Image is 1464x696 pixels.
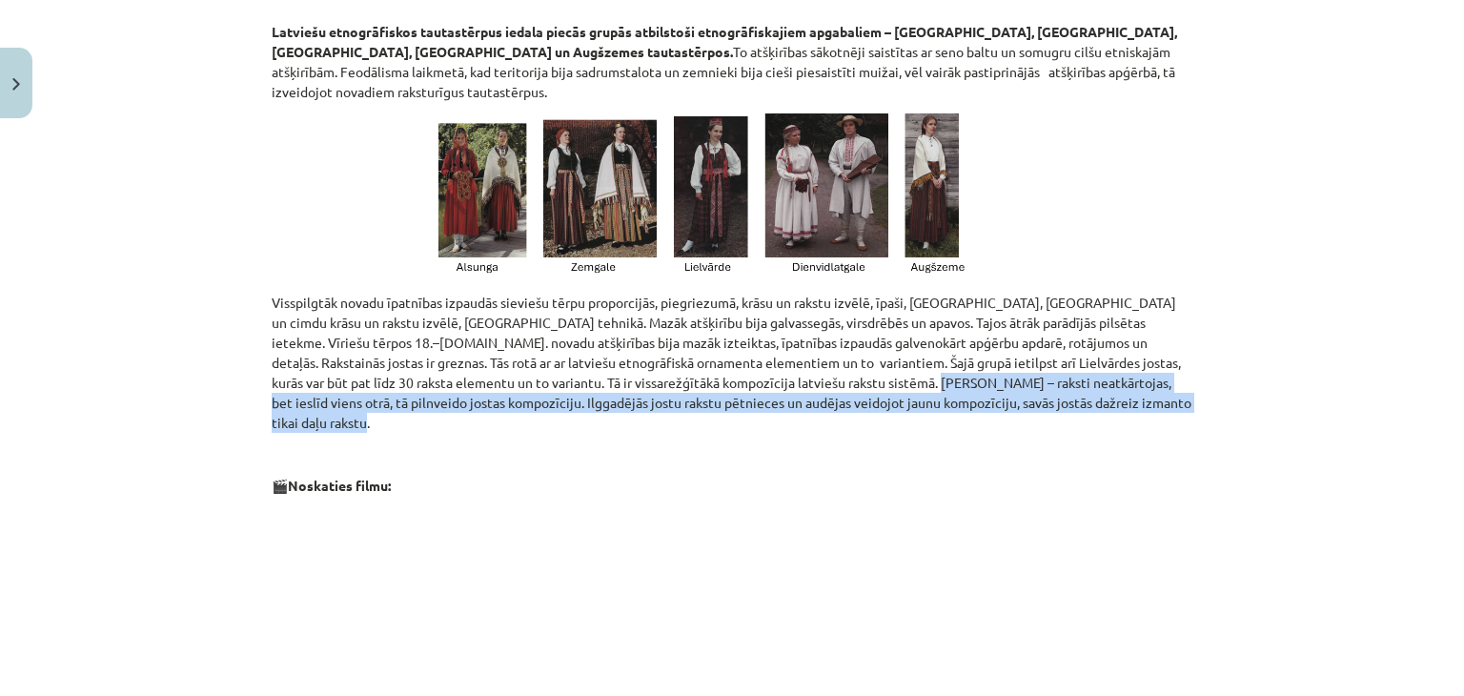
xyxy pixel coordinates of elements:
img: icon-close-lesson-0947bae3869378f0d4975bcd49f059093ad1ed9edebbc8119c70593378902aed.svg [12,78,20,91]
p: 🎬 [272,476,1192,496]
p: Visspilgtāk novadu īpatnības izpaudās sieviešu tērpu proporcijās, piegriezumā, krāsu un rakstu iz... [272,293,1192,433]
strong: Latviešu etnogrāfiskos tautastērpus iedala piecās grupās atbilstoši etnogrāfiskajiem apgabaliem –... [272,23,1177,60]
p: To atšķirības sākotnēji saistītas ar seno baltu un somugru cilšu etniskajām atšķirībām. Feodālism... [272,22,1192,102]
strong: Noskaties filmu: [288,477,391,494]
